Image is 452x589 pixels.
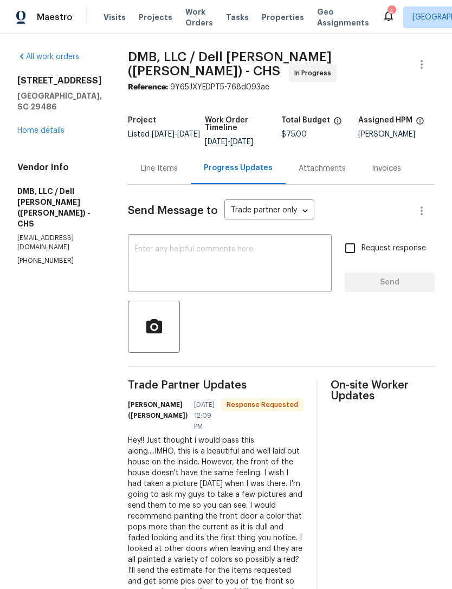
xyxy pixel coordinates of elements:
[331,380,435,402] span: On-site Worker Updates
[262,12,304,23] span: Properties
[299,163,346,174] div: Attachments
[416,116,424,131] span: The hpm assigned to this work order.
[281,131,307,138] span: $75.00
[128,82,435,93] div: 9Y65JXYEDPT5-768d093ae
[152,131,200,138] span: -
[128,50,332,77] span: DMB, LLC / Dell [PERSON_NAME] ([PERSON_NAME]) - CHS
[17,75,102,86] h2: [STREET_ADDRESS]
[128,380,304,391] span: Trade Partner Updates
[372,163,401,174] div: Invoices
[205,138,253,146] span: -
[17,53,79,61] a: All work orders
[152,131,175,138] span: [DATE]
[37,12,73,23] span: Maestro
[17,90,102,112] h5: [GEOGRAPHIC_DATA], SC 29486
[128,399,188,421] h6: [PERSON_NAME] ([PERSON_NAME])
[141,163,178,174] div: Line Items
[317,7,369,28] span: Geo Assignments
[358,116,412,124] h5: Assigned HPM
[104,12,126,23] span: Visits
[128,83,168,91] b: Reference:
[361,243,426,254] span: Request response
[388,7,395,17] div: 4
[139,12,172,23] span: Projects
[224,202,314,220] div: Trade partner only
[204,163,273,173] div: Progress Updates
[17,127,64,134] a: Home details
[205,138,228,146] span: [DATE]
[222,399,302,410] span: Response Requested
[177,131,200,138] span: [DATE]
[281,116,330,124] h5: Total Budget
[230,138,253,146] span: [DATE]
[205,116,282,132] h5: Work Order Timeline
[185,7,213,28] span: Work Orders
[17,234,102,252] p: [EMAIL_ADDRESS][DOMAIN_NAME]
[226,14,249,21] span: Tasks
[128,205,218,216] span: Send Message to
[358,131,435,138] div: [PERSON_NAME]
[333,116,342,131] span: The total cost of line items that have been proposed by Opendoor. This sum includes line items th...
[17,186,102,229] h5: DMB, LLC / Dell [PERSON_NAME] ([PERSON_NAME]) - CHS
[194,399,215,432] span: [DATE] 12:09 PM
[17,256,102,266] p: [PHONE_NUMBER]
[294,68,335,79] span: In Progress
[17,162,102,173] h4: Vendor Info
[128,116,156,124] h5: Project
[128,131,200,138] span: Listed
